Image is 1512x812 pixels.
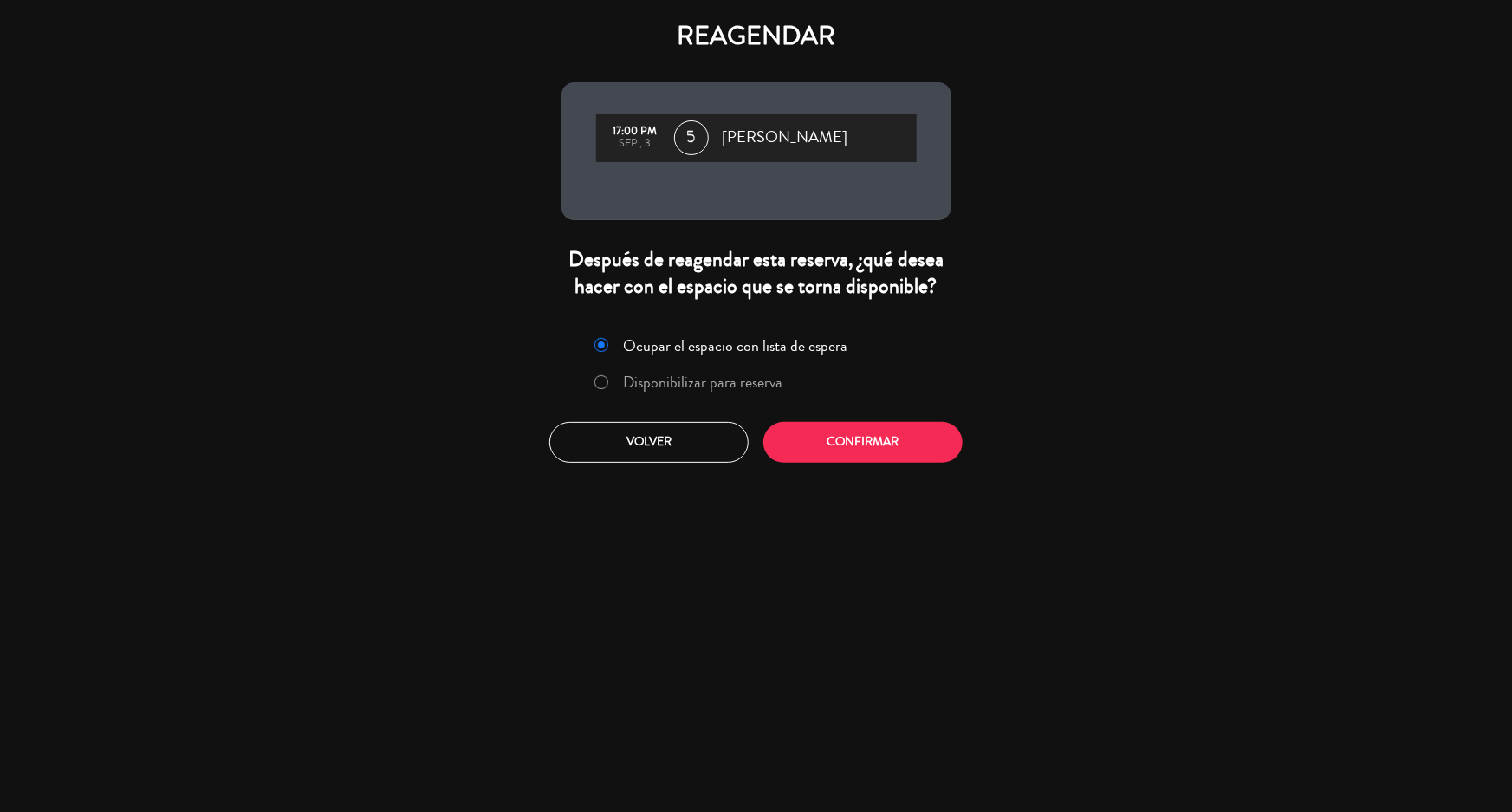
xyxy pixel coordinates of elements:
[561,21,951,52] h4: REAGENDAR
[623,374,782,390] label: Disponibilizar para reserva
[605,126,665,138] div: 17:00 PM
[723,125,848,151] span: [PERSON_NAME]
[605,138,665,150] div: sep., 3
[549,422,749,463] button: Volver
[623,338,847,354] label: Ocupar el espacio con lista de espera
[674,120,709,155] span: 5
[561,246,951,300] div: Después de reagendar esta reserva, ¿qué desea hacer con el espacio que se torna disponible?
[763,422,963,463] button: Confirmar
